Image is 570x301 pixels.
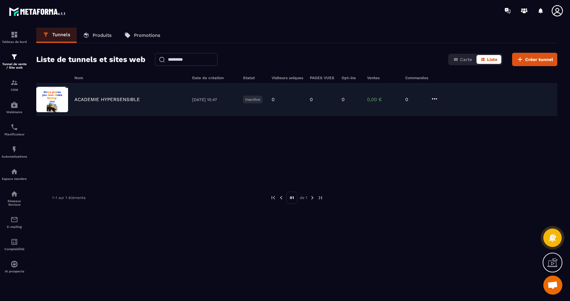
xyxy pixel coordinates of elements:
p: Webinaire [2,110,27,114]
a: Ouvrir le chat [543,276,562,295]
a: emailemailE-mailing [2,211,27,233]
h2: Liste de tunnels et sites web [36,53,145,66]
img: formation [10,79,18,86]
img: automations [10,260,18,268]
p: 01 [286,192,297,204]
img: automations [10,168,18,175]
a: formationformationTableau de bord [2,26,27,48]
a: social-networksocial-networkRéseaux Sociaux [2,185,27,211]
p: ACADEMIE HYPERSENSIBLE [74,97,140,102]
p: IA prospects [2,270,27,273]
a: accountantaccountantComptabilité [2,233,27,256]
p: Tunnels [52,32,70,38]
img: image [36,87,68,112]
p: E-mailing [2,225,27,229]
span: Créer tunnel [525,56,553,63]
img: accountant [10,238,18,246]
a: formationformationCRM [2,74,27,96]
p: de 1 [300,195,307,200]
img: social-network [10,190,18,198]
h6: Visiteurs uniques [272,76,303,80]
span: Carte [460,57,472,62]
img: email [10,216,18,223]
p: Réseaux Sociaux [2,199,27,206]
a: formationformationTunnel de vente / Site web [2,48,27,74]
p: CRM [2,88,27,92]
p: Tunnel de vente / Site web [2,62,27,69]
img: next [309,195,315,201]
p: Comptabilité [2,247,27,251]
a: automationsautomationsAutomatisations [2,141,27,163]
img: prev [278,195,284,201]
button: Liste [476,55,501,64]
p: 0 [405,97,424,102]
a: automationsautomationsWebinaire [2,96,27,119]
p: Promotions [134,32,160,38]
p: 0 [272,97,275,102]
a: Produits [77,28,118,43]
img: automations [10,101,18,109]
a: schedulerschedulerPlanificateur [2,119,27,141]
p: Automatisations [2,155,27,158]
img: scheduler [10,123,18,131]
img: next [317,195,323,201]
img: prev [270,195,276,201]
h6: Commandes [405,76,428,80]
img: formation [10,53,18,61]
p: Tableau de bord [2,40,27,44]
h6: Opt-ins [342,76,361,80]
button: Carte [449,55,476,64]
h6: Ventes [367,76,399,80]
p: Planificateur [2,133,27,136]
h6: PAGES VUES [310,76,335,80]
a: automationsautomationsEspace membre [2,163,27,185]
p: 1-1 sur 1 éléments [52,195,86,200]
a: Tunnels [36,28,77,43]
p: 0,00 € [367,97,399,102]
p: [DATE] 10:47 [192,97,237,102]
p: Produits [93,32,112,38]
a: Promotions [118,28,167,43]
span: Liste [487,57,497,62]
img: formation [10,31,18,38]
img: automations [10,146,18,153]
img: logo [9,6,66,17]
button: Créer tunnel [512,53,557,66]
h6: Date de création [192,76,237,80]
p: 0 [342,97,344,102]
p: 0 [310,97,313,102]
p: Espace membre [2,177,27,181]
h6: Statut [243,76,265,80]
p: Inactive [243,96,262,103]
h6: Nom [74,76,186,80]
